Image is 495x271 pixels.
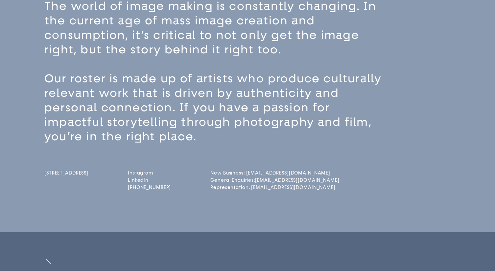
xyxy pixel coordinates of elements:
[128,170,171,176] a: Instagram
[44,170,88,192] a: [STREET_ADDRESS]
[210,170,262,176] a: New Business: [EMAIL_ADDRESS][DOMAIN_NAME]
[128,177,171,183] a: LinkedIn
[210,177,262,183] a: General Enquiries:[EMAIL_ADDRESS][DOMAIN_NAME]
[128,185,171,190] a: [PHONE_NUMBER]
[44,170,88,176] span: [STREET_ADDRESS]
[210,185,262,190] a: Representation: [EMAIL_ADDRESS][DOMAIN_NAME]
[44,71,388,144] p: Our roster is made up of artists who produce culturally relevant work that is driven by authentic...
